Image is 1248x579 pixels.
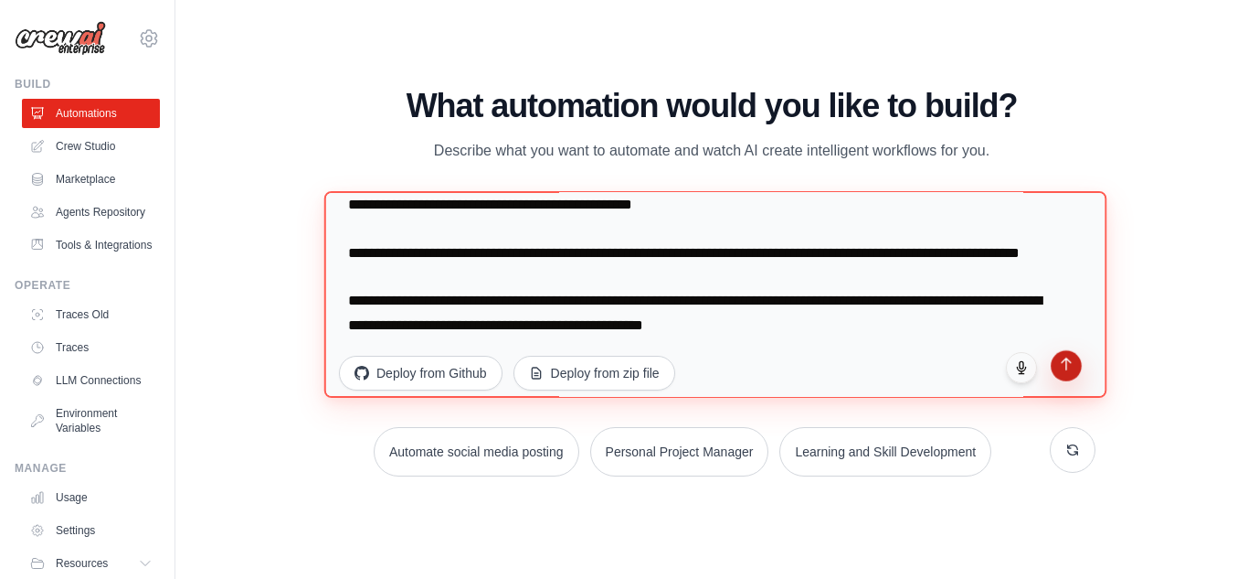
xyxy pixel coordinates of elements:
[56,556,108,571] span: Resources
[22,399,160,443] a: Environment Variables
[22,333,160,362] a: Traces
[22,165,160,194] a: Marketplace
[513,356,675,391] button: Deploy from zip file
[22,99,160,128] a: Automations
[22,483,160,512] a: Usage
[590,427,769,477] button: Personal Project Manager
[15,278,160,293] div: Operate
[22,132,160,161] a: Crew Studio
[339,356,502,391] button: Deploy from Github
[1157,491,1248,579] iframe: Chat Widget
[405,139,1019,163] p: Describe what you want to automate and watch AI create intelligent workflows for you.
[22,549,160,578] button: Resources
[22,366,160,395] a: LLM Connections
[15,461,160,476] div: Manage
[22,198,160,227] a: Agents Repository
[22,231,160,260] a: Tools & Integrations
[328,88,1095,124] h1: What automation would you like to build?
[22,300,160,329] a: Traces Old
[779,427,991,477] button: Learning and Skill Development
[22,516,160,545] a: Settings
[15,21,106,56] img: Logo
[374,427,579,477] button: Automate social media posting
[15,77,160,91] div: Build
